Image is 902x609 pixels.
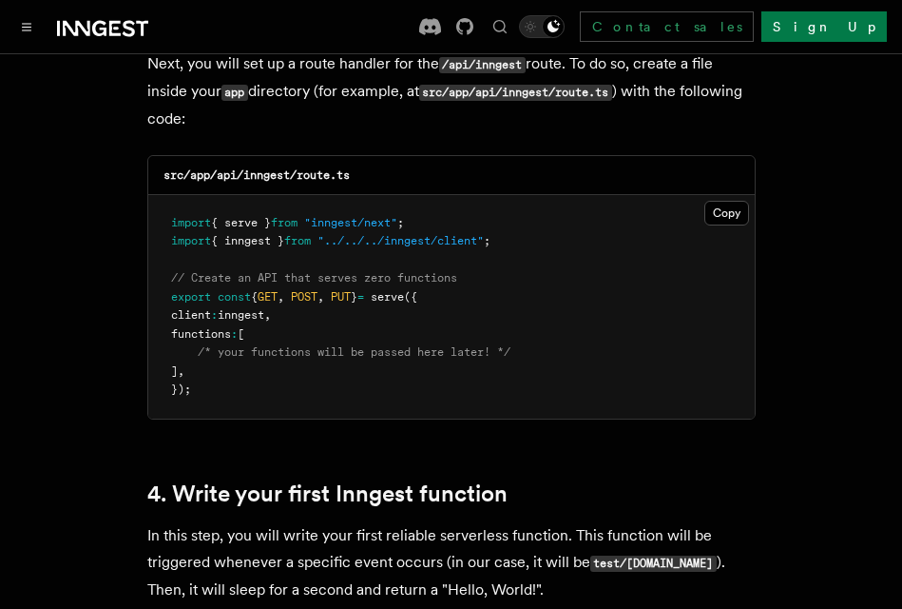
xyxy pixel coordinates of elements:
span: inngest [218,308,264,322]
span: export [171,290,211,304]
span: "inngest/next" [304,216,397,229]
span: PUT [331,290,351,304]
span: from [284,234,311,247]
span: : [231,327,238,341]
span: , [278,290,284,304]
span: import [171,216,211,229]
button: Toggle navigation [15,15,38,38]
span: { [251,290,258,304]
span: [ [238,327,244,341]
a: Sign Up [761,11,887,42]
button: Toggle dark mode [519,15,565,38]
span: POST [291,290,317,304]
button: Find something... [489,15,511,38]
p: In this step, you will write your first reliable serverless function. This function will be trigg... [147,522,756,603]
code: /api/inngest [439,57,526,73]
button: Copy [704,201,749,226]
span: , [264,308,271,322]
span: : [211,308,218,322]
span: { inngest } [211,234,284,247]
span: }); [171,383,191,396]
span: , [178,364,184,378]
span: ] [171,364,178,378]
span: // Create an API that serves zero functions [171,271,457,285]
code: src/app/api/inngest/route.ts [163,168,350,182]
span: serve [371,290,404,304]
span: client [171,308,211,322]
span: ({ [404,290,417,304]
span: { serve } [211,216,271,229]
span: ; [484,234,490,247]
code: app [221,85,248,101]
span: , [317,290,324,304]
span: import [171,234,211,247]
span: from [271,216,297,229]
p: Next, you will set up a route handler for the route. To do so, create a file inside your director... [147,50,756,132]
span: const [218,290,251,304]
code: src/app/api/inngest/route.ts [419,85,612,101]
span: = [357,290,364,304]
span: functions [171,327,231,341]
span: ; [397,216,404,229]
span: "../../../inngest/client" [317,234,484,247]
span: /* your functions will be passed here later! */ [198,345,510,359]
span: GET [258,290,278,304]
a: Contact sales [580,11,754,42]
span: } [351,290,357,304]
a: 4. Write your first Inngest function [147,481,508,507]
code: test/[DOMAIN_NAME] [590,556,717,572]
